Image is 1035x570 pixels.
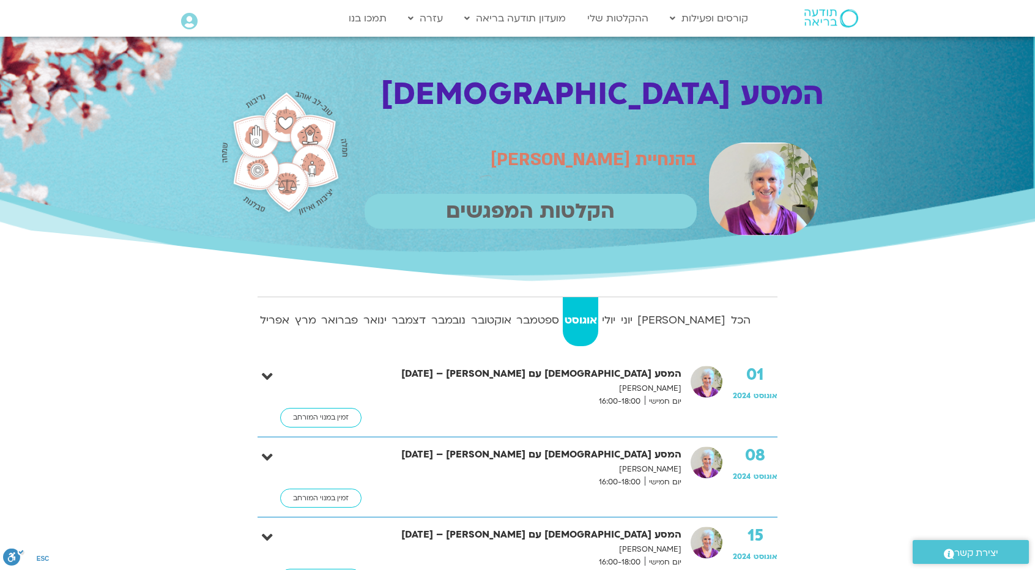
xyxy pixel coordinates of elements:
span: אוגוסט [754,472,777,481]
a: פברואר [320,297,360,346]
a: ההקלטות שלי [581,7,655,30]
a: קורסים ופעילות [664,7,754,30]
p: [PERSON_NAME] [360,543,681,556]
a: עזרה [402,7,449,30]
a: הכל [729,297,752,346]
span: יצירת קשר [954,545,998,561]
strong: 01 [733,366,777,384]
strong: יולי [601,311,617,330]
span: 16:00-18:00 [595,395,645,408]
span: 2024 [733,552,751,561]
span: יום חמישי [645,556,681,569]
strong: דצמבר [390,311,428,330]
span: בהנחיית [PERSON_NAME] [491,147,697,171]
a: אוקטובר [469,297,513,346]
span: 2024 [733,472,751,481]
span: אוגוסט [754,552,777,561]
strong: המסע [DEMOGRAPHIC_DATA] עם [PERSON_NAME] – [DATE] [360,446,681,463]
span: 2024 [733,391,751,401]
strong: פברואר [320,311,360,330]
strong: אפריל [259,311,291,330]
strong: ינואר [362,311,388,330]
strong: 15 [733,527,777,545]
strong: יוני [619,311,634,330]
strong: מרץ [294,311,318,330]
a: מרץ [294,297,318,346]
p: [PERSON_NAME] [360,463,681,476]
a: יוני [619,297,634,346]
a: זמין במנוי המורחב [280,408,362,427]
img: תודעה בריאה [804,9,858,28]
h1: המסע [DEMOGRAPHIC_DATA] [358,76,824,112]
strong: המסע [DEMOGRAPHIC_DATA] עם [PERSON_NAME] – [DATE] [360,366,681,382]
a: ספטמבר [515,297,561,346]
strong: ספטמבר [515,311,561,330]
span: אוגוסט [754,391,777,401]
a: יצירת קשר [913,540,1029,564]
a: אוגוסט [563,297,598,346]
a: מועדון תודעה בריאה [458,7,572,30]
strong: [PERSON_NAME] [636,311,727,330]
span: 16:00-18:00 [595,476,645,489]
a: תמכו בנו [343,7,393,30]
a: ינואר [362,297,388,346]
p: הקלטות המפגשים [365,194,697,229]
strong: 08 [733,446,777,465]
strong: אוגוסט [563,311,598,330]
span: יום חמישי [645,476,681,489]
span: יום חמישי [645,395,681,408]
strong: הכל [729,311,752,330]
a: נובמבר [430,297,467,346]
a: יולי [601,297,617,346]
strong: אוקטובר [469,311,513,330]
strong: נובמבר [430,311,467,330]
strong: המסע [DEMOGRAPHIC_DATA] עם [PERSON_NAME] – [DATE] [360,527,681,543]
span: 16:00-18:00 [595,556,645,569]
a: אפריל [259,297,291,346]
a: [PERSON_NAME] [636,297,727,346]
a: דצמבר [390,297,428,346]
p: [PERSON_NAME] [360,382,681,395]
a: זמין במנוי המורחב [280,489,362,508]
